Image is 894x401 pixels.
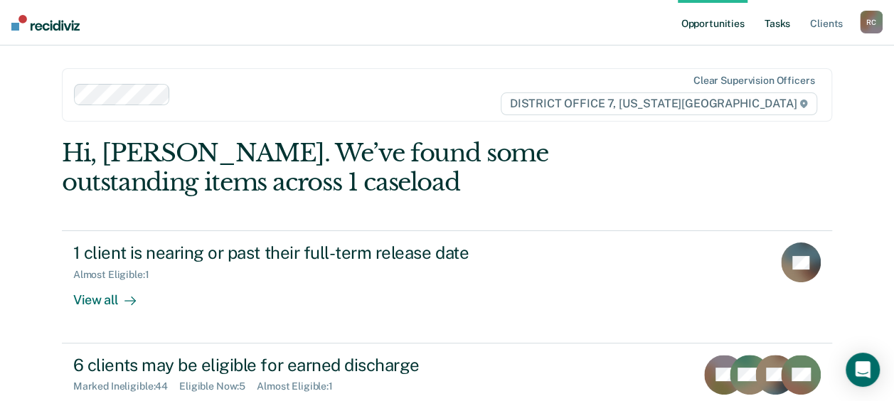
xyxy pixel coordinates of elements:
[62,139,679,197] div: Hi, [PERSON_NAME]. We’ve found some outstanding items across 1 caseload
[257,380,344,392] div: Almost Eligible : 1
[73,269,161,281] div: Almost Eligible : 1
[693,75,814,87] div: Clear supervision officers
[73,355,573,375] div: 6 clients may be eligible for earned discharge
[11,15,80,31] img: Recidiviz
[73,281,153,309] div: View all
[73,380,179,392] div: Marked Ineligible : 44
[62,230,832,343] a: 1 client is nearing or past their full-term release dateAlmost Eligible:1View all
[73,242,573,263] div: 1 client is nearing or past their full-term release date
[179,380,257,392] div: Eligible Now : 5
[860,11,883,33] button: RC
[501,92,817,115] span: DISTRICT OFFICE 7, [US_STATE][GEOGRAPHIC_DATA]
[860,11,883,33] div: R C
[846,353,880,387] div: Open Intercom Messenger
